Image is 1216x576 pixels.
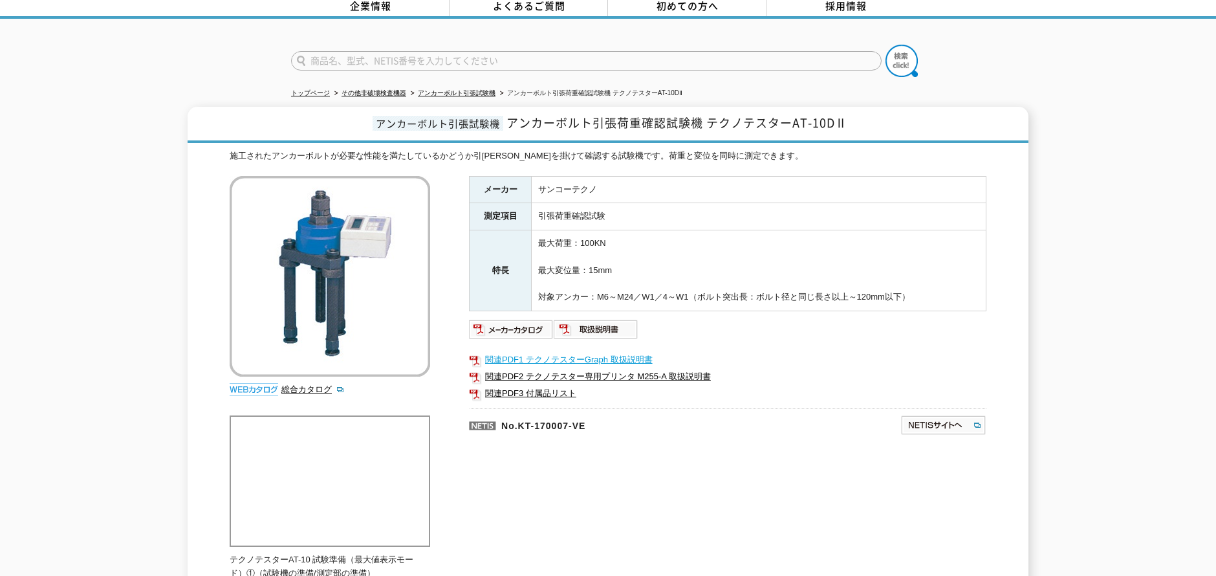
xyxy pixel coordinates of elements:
td: 引張荷重確認試験 [532,203,986,230]
img: btn_search.png [885,45,918,77]
a: トップページ [291,89,330,96]
a: 関連PDF1 テクノテスターGraph 取扱説明書 [469,351,986,368]
td: 最大荷重：100KN 最大変位量：15mm 対象アンカー：M6～M24／W1／4～W1（ボルト突出長：ボルト径と同じ長さ以上～120mm以下） [532,230,986,311]
input: 商品名、型式、NETIS番号を入力してください [291,51,882,71]
span: アンカーボルト引張荷重確認試験機 テクノテスターAT-10DⅡ [506,114,847,131]
a: メーカーカタログ [469,327,554,337]
img: NETISサイトへ [900,415,986,436]
img: アンカーボルト引張荷重確認試験機 テクノテスターAT-10DⅡ [230,176,430,377]
a: 取扱説明書 [554,327,638,337]
a: 関連PDF2 テクノテスター専用プリンタ M255-A 取扱説明書 [469,368,986,385]
span: アンカーボルト引張試験機 [373,116,503,131]
a: アンカーボルト引張試験機 [418,89,495,96]
a: その他非破壊検査機器 [342,89,406,96]
th: 測定項目 [470,203,532,230]
a: 関連PDF3 付属品リスト [469,385,986,402]
div: 施工されたアンカーボルトが必要な性能を満たしているかどうか引[PERSON_NAME]を掛けて確認する試験機です。荷重と変位を同時に測定できます。 [230,150,986,163]
a: 総合カタログ [281,384,345,394]
img: webカタログ [230,383,278,396]
th: 特長 [470,230,532,311]
td: サンコーテクノ [532,176,986,203]
p: No.KT-170007-VE [469,408,776,439]
img: 取扱説明書 [554,319,638,340]
img: メーカーカタログ [469,319,554,340]
th: メーカー [470,176,532,203]
li: アンカーボルト引張荷重確認試験機 テクノテスターAT-10DⅡ [497,87,682,100]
